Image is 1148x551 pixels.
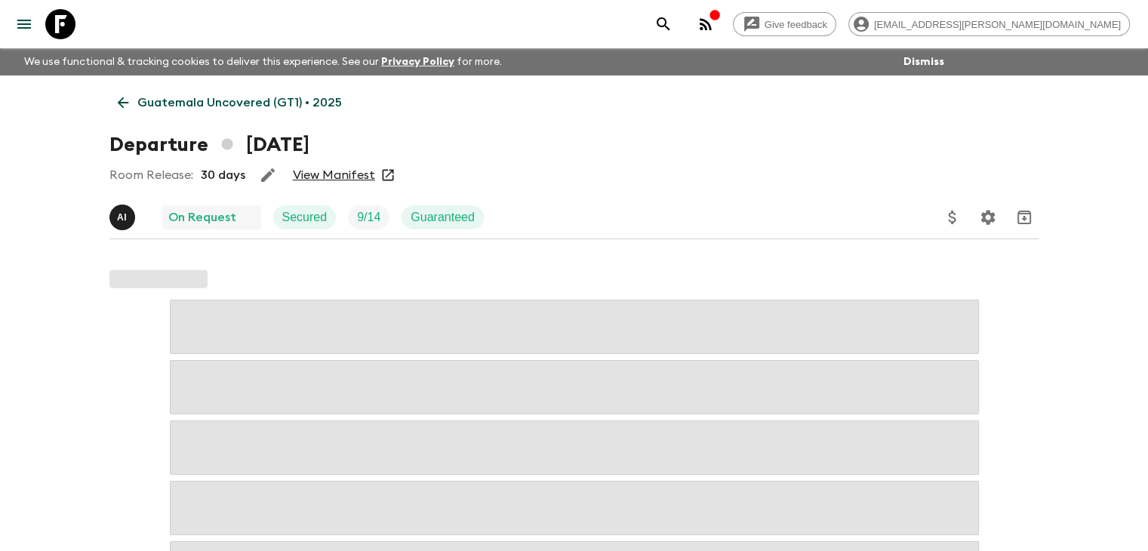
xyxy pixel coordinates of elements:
[733,12,836,36] a: Give feedback
[937,202,968,232] button: Update Price, Early Bird Discount and Costs
[109,130,309,160] h1: Departure [DATE]
[273,205,337,229] div: Secured
[357,208,380,226] p: 9 / 14
[866,19,1129,30] span: [EMAIL_ADDRESS][PERSON_NAME][DOMAIN_NAME]
[848,12,1130,36] div: [EMAIL_ADDRESS][PERSON_NAME][DOMAIN_NAME]
[973,202,1003,232] button: Settings
[900,51,948,72] button: Dismiss
[293,168,375,183] a: View Manifest
[18,48,508,75] p: We use functional & tracking cookies to deliver this experience. See our for more.
[1009,202,1039,232] button: Archive (Completed, Cancelled or Unsynced Departures only)
[109,166,193,184] p: Room Release:
[381,57,454,67] a: Privacy Policy
[137,94,342,112] p: Guatemala Uncovered (GT1) • 2025
[9,9,39,39] button: menu
[282,208,328,226] p: Secured
[648,9,679,39] button: search adventures
[117,211,127,223] p: A I
[411,208,475,226] p: Guaranteed
[109,88,350,118] a: Guatemala Uncovered (GT1) • 2025
[109,209,138,221] span: Alvaro Ixtetela
[201,166,245,184] p: 30 days
[168,208,236,226] p: On Request
[756,19,836,30] span: Give feedback
[109,205,138,230] button: AI
[348,205,389,229] div: Trip Fill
